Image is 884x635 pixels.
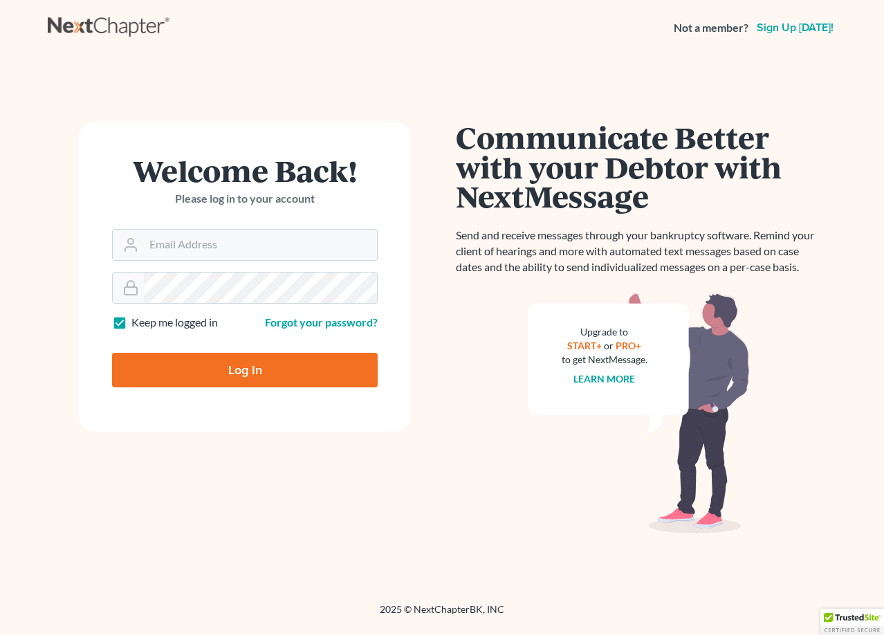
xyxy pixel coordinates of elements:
[616,340,642,351] a: PRO+
[568,340,602,351] a: START+
[562,353,647,367] div: to get NextMessage.
[456,228,822,275] p: Send and receive messages through your bankruptcy software. Remind your client of hearings and mo...
[820,609,884,635] div: TrustedSite Certified
[112,353,378,387] input: Log In
[674,20,748,36] strong: Not a member?
[562,325,647,339] div: Upgrade to
[265,315,378,329] a: Forgot your password?
[48,602,836,627] div: 2025 © NextChapterBK, INC
[131,315,218,331] label: Keep me logged in
[112,191,378,207] p: Please log in to your account
[112,156,378,185] h1: Welcome Back!
[144,230,377,260] input: Email Address
[528,292,750,534] img: nextmessage_bg-59042aed3d76b12b5cd301f8e5b87938c9018125f34e5fa2b7a6b67550977c72.svg
[574,373,636,385] a: Learn more
[456,122,822,211] h1: Communicate Better with your Debtor with NextMessage
[605,340,614,351] span: or
[754,22,836,33] a: Sign up [DATE]!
